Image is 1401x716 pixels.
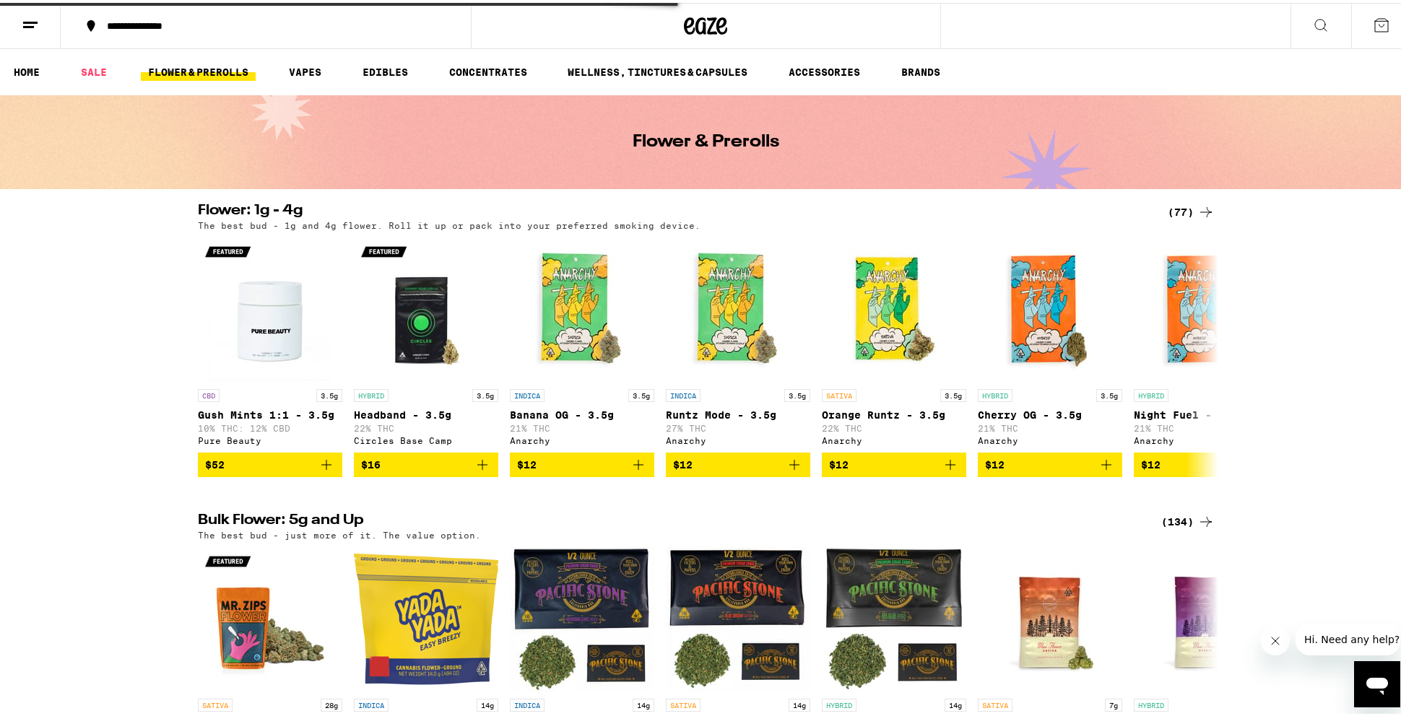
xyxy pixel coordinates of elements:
[666,235,810,450] a: Open page for Runtz Mode - 3.5g from Anarchy
[1296,621,1400,652] iframe: Message from company
[198,696,233,709] p: SATIVA
[205,456,225,468] span: $52
[198,421,342,430] p: 10% THC: 12% CBD
[74,61,114,78] a: SALE
[560,61,755,78] a: WELLNESS, TINCTURES & CAPSULES
[198,528,481,537] p: The best bud - just more of it. The value option.
[1096,386,1122,399] p: 3.5g
[354,433,498,442] div: Circles Base Camp
[978,696,1012,709] p: SATIVA
[978,235,1122,379] img: Anarchy - Cherry OG - 3.5g
[477,696,498,709] p: 14g
[940,386,966,399] p: 3.5g
[1168,201,1215,218] a: (77)
[355,61,415,78] a: EDIBLES
[510,235,654,450] a: Open page for Banana OG - 3.5g from Anarchy
[1134,386,1168,399] p: HYBRID
[628,386,654,399] p: 3.5g
[510,235,654,379] img: Anarchy - Banana OG - 3.5g
[822,450,966,474] button: Add to bag
[978,544,1122,689] img: Humboldt Farms - Papaya Bomb Mini's - 7g
[633,131,779,148] h1: Flower & Prerolls
[822,696,856,709] p: HYBRID
[510,696,545,709] p: INDICA
[822,421,966,430] p: 22% THC
[198,510,1144,528] h2: Bulk Flower: 5g and Up
[666,406,810,418] p: Runtz Mode - 3.5g
[822,235,966,379] img: Anarchy - Orange Runtz - 3.5g
[781,61,867,78] a: ACCESSORIES
[822,386,856,399] p: SATIVA
[1134,450,1278,474] button: Add to bag
[6,61,47,78] a: HOME
[1134,421,1278,430] p: 21% THC
[1134,235,1278,379] img: Anarchy - Night Fuel - 3.5g
[894,61,947,78] a: BRANDS
[1134,433,1278,442] div: Anarchy
[510,450,654,474] button: Add to bag
[978,450,1122,474] button: Add to bag
[945,696,966,709] p: 14g
[829,456,849,468] span: $12
[1134,696,1168,709] p: HYBRID
[354,421,498,430] p: 22% THC
[510,421,654,430] p: 21% THC
[666,421,810,430] p: 27% THC
[198,406,342,418] p: Gush Mints 1:1 - 3.5g
[354,386,389,399] p: HYBRID
[198,201,1144,218] h2: Flower: 1g - 4g
[666,433,810,442] div: Anarchy
[1141,456,1161,468] span: $12
[282,61,329,78] a: VAPES
[666,235,810,379] img: Anarchy - Runtz Mode - 3.5g
[198,235,342,450] a: Open page for Gush Mints 1:1 - 3.5g from Pure Beauty
[321,696,342,709] p: 28g
[1134,406,1278,418] p: Night Fuel - 3.5g
[666,544,810,689] img: Pacific Stone - Blue Dream Pre-Ground - 14g
[141,61,256,78] a: FLOWER & PREROLLS
[316,386,342,399] p: 3.5g
[1354,658,1400,704] iframe: Button to launch messaging window
[198,235,342,379] img: Pure Beauty - Gush Mints 1:1 - 3.5g
[354,235,498,379] img: Circles Base Camp - Headband - 3.5g
[354,544,498,689] img: Yada Yada - Glitter Bomb Pre-Ground - 14g
[354,235,498,450] a: Open page for Headband - 3.5g from Circles Base Camp
[1134,235,1278,450] a: Open page for Night Fuel - 3.5g from Anarchy
[666,696,700,709] p: SATIVA
[198,433,342,442] div: Pure Beauty
[822,544,966,689] img: Pacific Stone - 805 Glue Pre-Ground - 14g
[198,450,342,474] button: Add to bag
[361,456,381,468] span: $16
[822,235,966,450] a: Open page for Orange Runtz - 3.5g from Anarchy
[198,386,220,399] p: CBD
[633,696,654,709] p: 14g
[1105,696,1122,709] p: 7g
[789,696,810,709] p: 14g
[510,433,654,442] div: Anarchy
[822,433,966,442] div: Anarchy
[1161,510,1215,528] a: (134)
[472,386,498,399] p: 3.5g
[198,544,342,689] img: Mr. Zips - Sunshine Punch - 28g
[978,386,1012,399] p: HYBRID
[354,450,498,474] button: Add to bag
[666,386,700,399] p: INDICA
[1134,544,1278,689] img: Humboldt Farms - Upgrade Minis - 7g
[510,406,654,418] p: Banana OG - 3.5g
[354,406,498,418] p: Headband - 3.5g
[666,450,810,474] button: Add to bag
[978,421,1122,430] p: 21% THC
[784,386,810,399] p: 3.5g
[978,406,1122,418] p: Cherry OG - 3.5g
[985,456,1005,468] span: $12
[198,218,700,227] p: The best bud - 1g and 4g flower. Roll it up or pack into your preferred smoking device.
[822,406,966,418] p: Orange Runtz - 3.5g
[510,544,654,689] img: Pacific Stone - Wedding Cake Pre-Ground - 14g
[517,456,537,468] span: $12
[510,386,545,399] p: INDICA
[442,61,534,78] a: CONCENTRATES
[673,456,693,468] span: $12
